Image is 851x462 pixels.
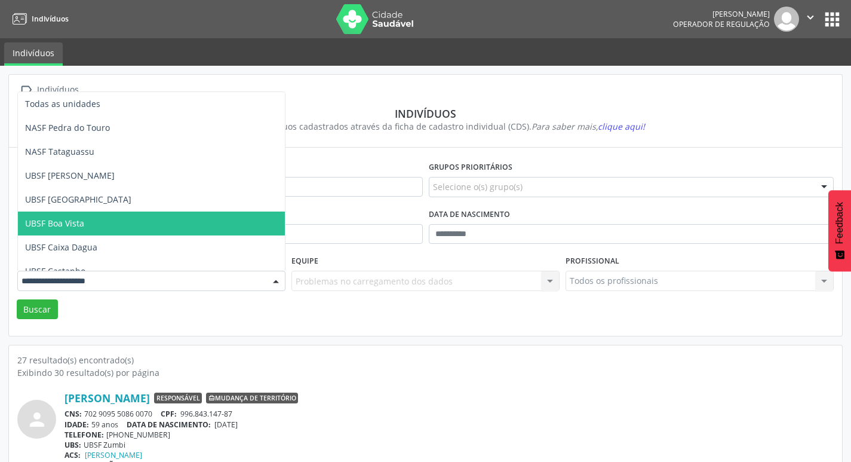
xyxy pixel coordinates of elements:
[180,409,232,419] span: 996.843.147-87
[64,409,834,419] div: 702 9095 5086 0070
[834,202,845,244] span: Feedback
[291,252,318,271] label: Equipe
[25,265,85,277] span: UBSF Castanho
[127,420,211,430] span: DATA DE NASCIMENTO:
[25,146,94,157] span: NASF Tataguassu
[8,9,69,29] a: Indivíduos
[64,430,104,440] span: TELEFONE:
[532,121,645,132] i: Para saber mais,
[17,81,81,99] a:  Indivíduos
[804,11,817,24] i: 
[26,120,825,133] div: Visualize os indivíduos cadastrados através da ficha de cadastro individual (CDS).
[154,393,202,403] span: Responsável
[17,366,834,379] div: Exibindo 30 resultado(s) por página
[64,440,834,450] div: UBSF Zumbi
[598,121,645,132] span: clique aqui!
[161,409,177,419] span: CPF:
[822,9,843,30] button: apps
[64,420,834,430] div: 59 anos
[429,206,510,224] label: Data de nascimento
[17,354,834,366] div: 27 resultado(s) encontrado(s)
[799,7,822,32] button: 
[214,420,238,430] span: [DATE]
[25,122,110,133] span: NASF Pedra do Touro
[433,180,523,193] span: Selecione o(s) grupo(s)
[32,14,69,24] span: Indivíduos
[566,252,619,271] label: Profissional
[64,430,834,440] div: [PHONE_NUMBER]
[64,450,81,460] span: ACS:
[774,7,799,32] img: img
[429,158,512,177] label: Grupos prioritários
[64,420,89,430] span: IDADE:
[25,218,84,229] span: UBSF Boa Vista
[673,19,770,29] span: Operador de regulação
[25,241,97,253] span: UBSF Caixa Dagua
[673,9,770,19] div: [PERSON_NAME]
[64,440,81,450] span: UBS:
[26,107,825,120] div: Indivíduos
[64,409,82,419] span: CNS:
[17,81,35,99] i: 
[828,190,851,271] button: Feedback - Mostrar pesquisa
[35,81,81,99] div: Indivíduos
[64,391,150,405] a: [PERSON_NAME]
[206,393,298,403] span: Mudança de território
[25,194,131,205] span: UBSF [GEOGRAPHIC_DATA]
[25,98,100,109] span: Todas as unidades
[4,42,63,66] a: Indivíduos
[17,299,58,320] button: Buscar
[85,450,142,460] a: [PERSON_NAME]
[25,170,115,181] span: UBSF [PERSON_NAME]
